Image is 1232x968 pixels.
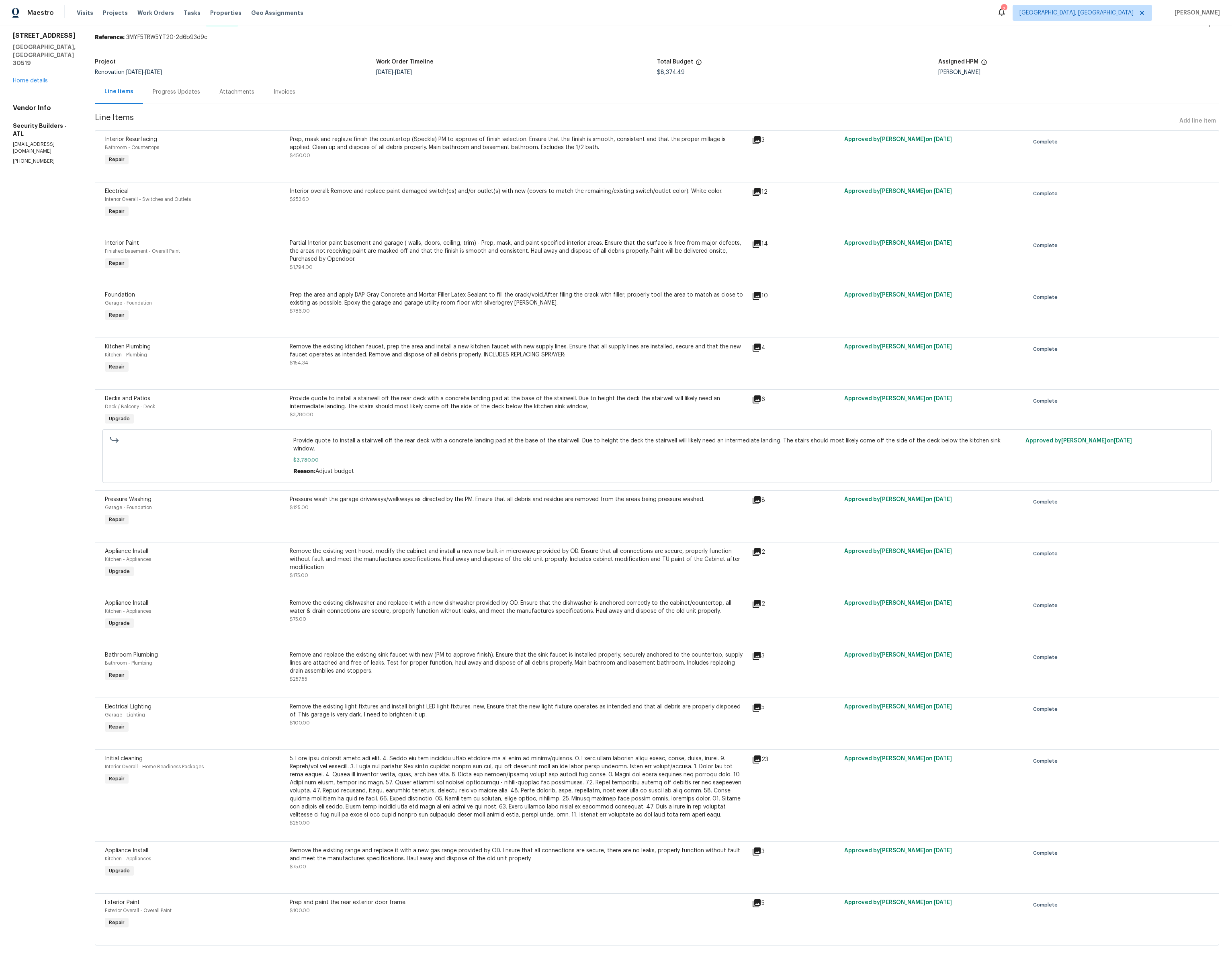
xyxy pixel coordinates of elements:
h5: Assigned HPM [938,59,978,65]
div: 5 [752,703,839,712]
span: [DATE] [934,756,952,761]
span: Complete [1033,653,1061,661]
span: Garage - Foundation [105,505,152,510]
h5: Project [95,59,116,65]
div: Provide quote to install a stairwell off the rear deck with a concrete landing pad at the base of... [290,395,747,411]
div: Progress Updates [153,88,200,96]
span: Work Orders [137,9,174,17]
span: $786.00 [290,309,310,313]
span: Repair [106,207,128,215]
div: 2 [1001,5,1007,13]
span: Bathroom - Countertops [105,145,159,150]
span: Upgrade [106,567,133,575]
b: Reference: [95,35,125,40]
span: $3,780.00 [290,412,313,417]
div: 14 [752,239,839,249]
div: Prep, mask and reglaze finish the countertop (Speckle) PM to approve of finish selection. Ensure ... [290,135,747,151]
span: [DATE] [934,600,952,606]
span: Foundation [105,292,135,298]
h5: Work Order Timeline [376,59,434,65]
span: [DATE] [934,848,952,853]
span: [DATE] [395,70,412,75]
span: [DATE] [934,188,952,194]
span: $75.00 [290,617,306,622]
span: [DATE] [934,548,952,554]
div: Partial Interior paint basement and garage ( walls, doors, ceiling, trim) - Prep, mask, and paint... [290,239,747,263]
div: Remove the existing kitchen faucet, prep the area and install a new kitchen faucet with new suppl... [290,343,747,359]
div: 3 [752,135,839,145]
span: Upgrade [106,619,133,627]
span: Garage - Foundation [105,301,152,305]
div: 3 [752,847,839,856]
h2: [STREET_ADDRESS] [13,32,76,40]
span: Approved by [PERSON_NAME] on [844,756,952,761]
span: $100.00 [290,720,310,725]
span: - [126,70,162,75]
div: Remove and replace the existing sink faucet with new (PM to approve finish). Ensure that the sink... [290,651,747,675]
div: 23 [752,755,839,764]
span: Approved by [PERSON_NAME] on [844,548,952,554]
span: Electrical Lighting [105,704,151,710]
span: Complete [1033,901,1061,909]
span: [DATE] [376,70,393,75]
span: Complete [1033,498,1061,506]
span: Visits [77,9,93,17]
span: Approved by [PERSON_NAME] on [844,396,952,401]
span: [GEOGRAPHIC_DATA], [GEOGRAPHIC_DATA] [1019,9,1134,17]
span: Properties [210,9,241,17]
span: Initial cleaning [105,756,143,761]
span: Approved by [PERSON_NAME] on [844,497,952,502]
span: [DATE] [126,70,143,75]
span: Complete [1033,293,1061,301]
span: Kitchen - Plumbing [105,352,147,357]
span: The total cost of line items that have been proposed by Opendoor. This sum includes line items th... [696,59,702,70]
span: Repair [106,311,128,319]
h5: Security Builders - ATL [13,122,76,138]
span: $1,794.00 [290,265,313,270]
span: Finished basement - Overall Paint [105,249,180,254]
span: Approved by [PERSON_NAME] on [844,848,952,853]
span: Repair [106,363,128,371]
span: Approved by [PERSON_NAME] on [844,900,952,905]
div: [PERSON_NAME] [938,70,1220,75]
div: 10 [752,291,839,301]
span: Complete [1033,550,1061,558]
span: Kitchen - Appliances [105,856,151,861]
div: Pressure wash the garage driveways/walkways as directed by the PM. Ensure that all debris and res... [290,495,747,503]
span: Repair [106,156,128,164]
span: $450.00 [290,153,310,158]
span: Complete [1033,849,1061,857]
div: 6 [752,395,839,404]
span: Complete [1033,757,1061,765]
span: Appliance Install [105,848,148,853]
span: Complete [1033,397,1061,405]
span: Exterior Overall - Overall Paint [105,908,172,913]
div: Invoices [274,88,295,96]
span: Repair [106,259,128,267]
span: $257.55 [290,677,307,681]
span: $3,780.00 [293,456,1021,464]
span: Line Items [95,114,1176,129]
div: 8 [752,495,839,505]
div: 5 [752,898,839,908]
span: [DATE] [934,900,952,905]
div: 2 [752,599,839,609]
span: Renovation [95,70,162,75]
div: Attachments [219,88,254,96]
h5: [GEOGRAPHIC_DATA], [GEOGRAPHIC_DATA] 30519 [13,43,76,67]
span: Complete [1033,241,1061,250]
span: Interior Resurfacing [105,137,157,142]
span: Complete [1033,190,1061,198]
a: Home details [13,78,48,84]
span: [DATE] [145,70,162,75]
h4: Vendor Info [13,104,76,112]
span: Approved by [PERSON_NAME] on [844,652,952,658]
span: Provide quote to install a stairwell off the rear deck with a concrete landing pad at the base of... [293,437,1021,453]
span: Approved by [PERSON_NAME] on [844,600,952,606]
span: Approved by [PERSON_NAME] on [844,240,952,246]
span: Approved by [PERSON_NAME] on [844,137,952,142]
span: [DATE] [934,240,952,246]
span: Electrical [105,188,129,194]
span: Repair [106,516,128,524]
span: Exterior Paint [105,900,140,905]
